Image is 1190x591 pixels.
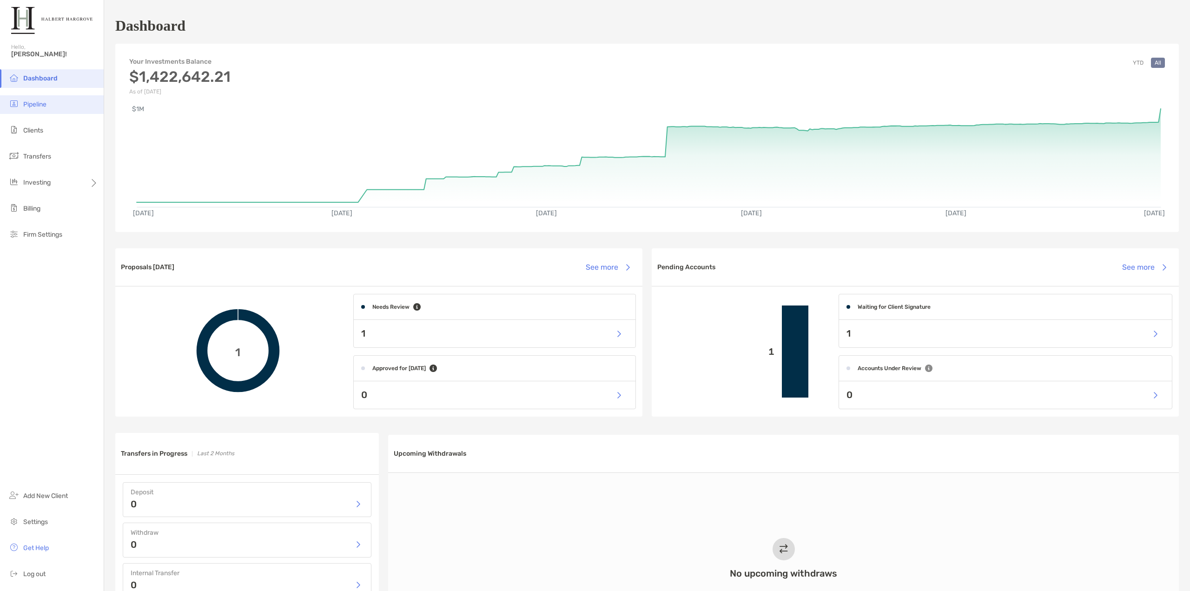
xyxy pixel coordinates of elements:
text: [DATE] [742,209,763,217]
span: Pipeline [23,100,46,108]
h4: Deposit [131,488,364,496]
button: YTD [1129,58,1147,68]
h3: Proposals [DATE] [121,263,174,271]
h4: Withdraw [131,529,364,537]
p: As of [DATE] [129,88,231,95]
img: add_new_client icon [8,490,20,501]
span: Investing [23,179,51,186]
p: Last 2 Months [197,448,234,459]
img: settings icon [8,516,20,527]
text: $1M [132,105,144,113]
img: pipeline icon [8,98,20,109]
h3: Transfers in Progress [121,450,187,458]
p: 0 [131,540,137,549]
h4: Accounts Under Review [858,365,921,372]
text: [DATE] [133,209,154,217]
button: All [1151,58,1165,68]
text: [DATE] [947,209,968,217]
span: [PERSON_NAME]! [11,50,98,58]
text: [DATE] [537,209,558,217]
text: [DATE] [331,209,352,217]
p: 1 [361,328,365,339]
h3: Pending Accounts [657,263,715,271]
img: clients icon [8,124,20,135]
img: billing icon [8,202,20,213]
img: dashboard icon [8,72,20,83]
span: Log out [23,570,46,578]
h4: Needs Review [372,304,410,310]
p: 0 [361,389,367,401]
span: Settings [23,518,48,526]
span: Get Help [23,544,49,552]
h3: $1,422,642.21 [129,68,231,86]
p: 1 [659,346,774,358]
span: Dashboard [23,74,58,82]
img: firm-settings icon [8,228,20,239]
p: 1 [846,328,851,339]
img: investing icon [8,176,20,187]
h3: No upcoming withdraws [730,568,837,579]
h4: Internal Transfer [131,569,364,577]
h4: Your Investments Balance [129,58,231,66]
h4: Approved for [DATE] [372,365,426,372]
h4: Waiting for Client Signature [858,304,931,310]
text: [DATE] [1146,209,1167,217]
img: Zoe Logo [11,4,93,37]
span: Clients [23,126,43,134]
span: Firm Settings [23,231,62,239]
span: 1 [235,345,240,358]
span: Billing [23,205,40,212]
p: 0 [846,389,853,401]
h1: Dashboard [115,17,185,34]
p: 0 [131,499,137,509]
img: get-help icon [8,542,20,553]
p: 0 [131,580,137,590]
button: See more [1115,257,1173,278]
span: Add New Client [23,492,68,500]
span: Transfers [23,153,51,160]
img: transfers icon [8,150,20,161]
img: logout icon [8,568,20,579]
button: See more [578,257,637,278]
h3: Upcoming Withdrawals [394,450,466,458]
